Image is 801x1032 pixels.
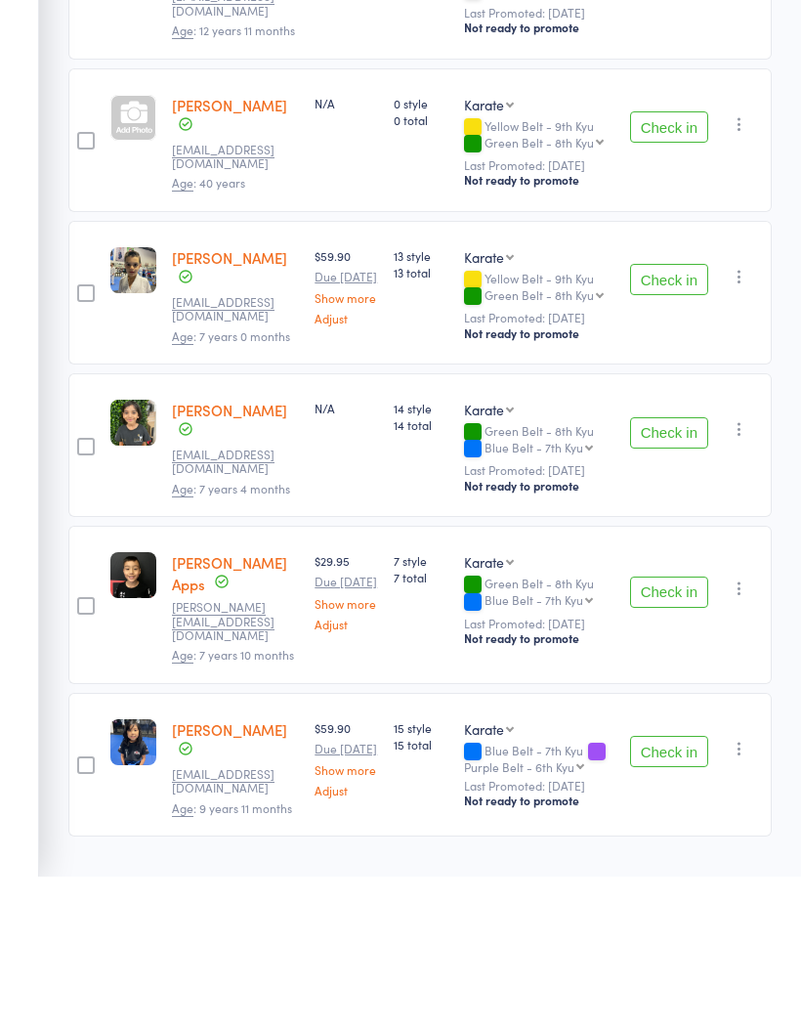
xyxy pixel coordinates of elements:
span: 15 total [394,891,448,908]
span: 14 total [394,572,448,588]
a: [PERSON_NAME] [172,97,287,117]
div: Yellow Belt - 9th Kyu [464,427,614,460]
div: Not ready to promote [464,24,614,40]
small: Last Promoted: [DATE] [464,466,614,480]
small: marcellawilkinson@ymail.com [172,451,299,479]
div: Karate [464,555,504,575]
span: 7 style [394,708,448,724]
button: Check in [630,114,708,146]
a: [PERSON_NAME] [172,875,287,895]
div: Green Belt - 8th Kyu [485,444,594,456]
div: $59.90 [315,403,377,480]
div: Blue Belt - 7th Kyu [464,899,614,928]
span: : 10 years 6 months [172,21,295,38]
div: Karate [464,250,504,270]
div: N/A [315,555,377,572]
a: Adjust [315,467,377,480]
span: : 40 years [172,329,245,347]
a: Adjust [315,939,377,952]
a: [PERSON_NAME] Apps [172,708,287,750]
div: $29.95 [315,708,377,785]
img: image1743746014.png [110,708,156,753]
span: : 9 years 11 months [172,955,292,972]
div: Green Belt - 8th Kyu [485,139,594,151]
a: [PERSON_NAME] [172,403,287,423]
button: Check in [630,573,708,604]
span: 13 total [394,419,448,436]
small: Last Promoted: [DATE] [464,934,614,948]
img: image1743573407.png [110,97,156,143]
span: 0 style [394,250,448,267]
div: Blue Belt - 7th Kyu [485,596,583,609]
div: Not ready to promote [464,633,614,649]
span: 32 total [394,113,448,130]
small: rosalynn.apps@gmail.com [172,755,299,797]
span: 15 style [394,875,448,891]
a: Show more [315,919,377,931]
small: Due [DATE] [315,425,377,439]
small: Due [DATE] [315,730,377,744]
div: Karate [464,708,504,727]
a: [PERSON_NAME] [172,555,287,576]
div: N/A [315,250,377,267]
div: Not ready to promote [464,481,614,496]
small: Ghaithkayed@gmail.com [172,298,299,326]
div: Green Belt - 8th Kyu [485,291,594,304]
div: Not ready to promote [464,175,614,191]
small: Last Promoted: [DATE] [464,619,614,632]
small: Last Promoted: [DATE] [464,772,614,786]
div: Green Belt - 8th Kyu [464,580,614,613]
a: Adjust [315,773,377,786]
small: Last Promoted: [DATE] [464,161,614,175]
div: Yellow Belt - 9th Kyu [464,121,614,154]
small: dharshini33@hotmail.com [172,603,299,631]
div: Purple Belt - 6th Kyu [464,916,574,928]
small: stevenzaw77@gmail.com [172,923,299,951]
div: Karate [464,97,504,116]
a: [PERSON_NAME] [172,250,287,271]
button: Check in [630,891,708,923]
button: Check in [630,267,708,298]
div: Not ready to promote [464,327,614,343]
button: Check in [630,732,708,763]
div: Blue Belt - 7th Kyu [485,749,583,761]
span: 13 style [394,403,448,419]
span: : 7 years 4 months [172,635,290,653]
span: : 12 years 11 months [172,177,295,194]
div: Green Belt - 8th Kyu [464,732,614,765]
div: Karate [464,875,504,894]
span: 7 total [394,724,448,741]
span: 14 style [394,555,448,572]
small: Ghaithkayed@gmail.com [172,145,299,173]
div: Not ready to promote [464,786,614,801]
span: 0 total [394,267,448,283]
img: image1748417666.png [110,875,156,921]
span: : 7 years 0 months [172,483,290,500]
button: Check in [630,419,708,451]
small: Last Promoted: [DATE] [464,11,614,24]
a: Show more [315,447,377,459]
a: Show more [315,752,377,765]
div: N/A [315,97,377,113]
div: $59.90 [315,875,377,952]
div: Not ready to promote [464,948,614,964]
img: image1748590190.png [110,403,156,449]
small: Last Promoted: [DATE] [464,314,614,327]
img: image1743577776.png [110,555,156,601]
div: Karate [464,403,504,422]
span: 25 style [394,97,448,113]
span: : 7 years 10 months [172,801,294,819]
div: Yellow Belt - 9th Kyu [464,275,614,308]
small: Due [DATE] [315,897,377,911]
